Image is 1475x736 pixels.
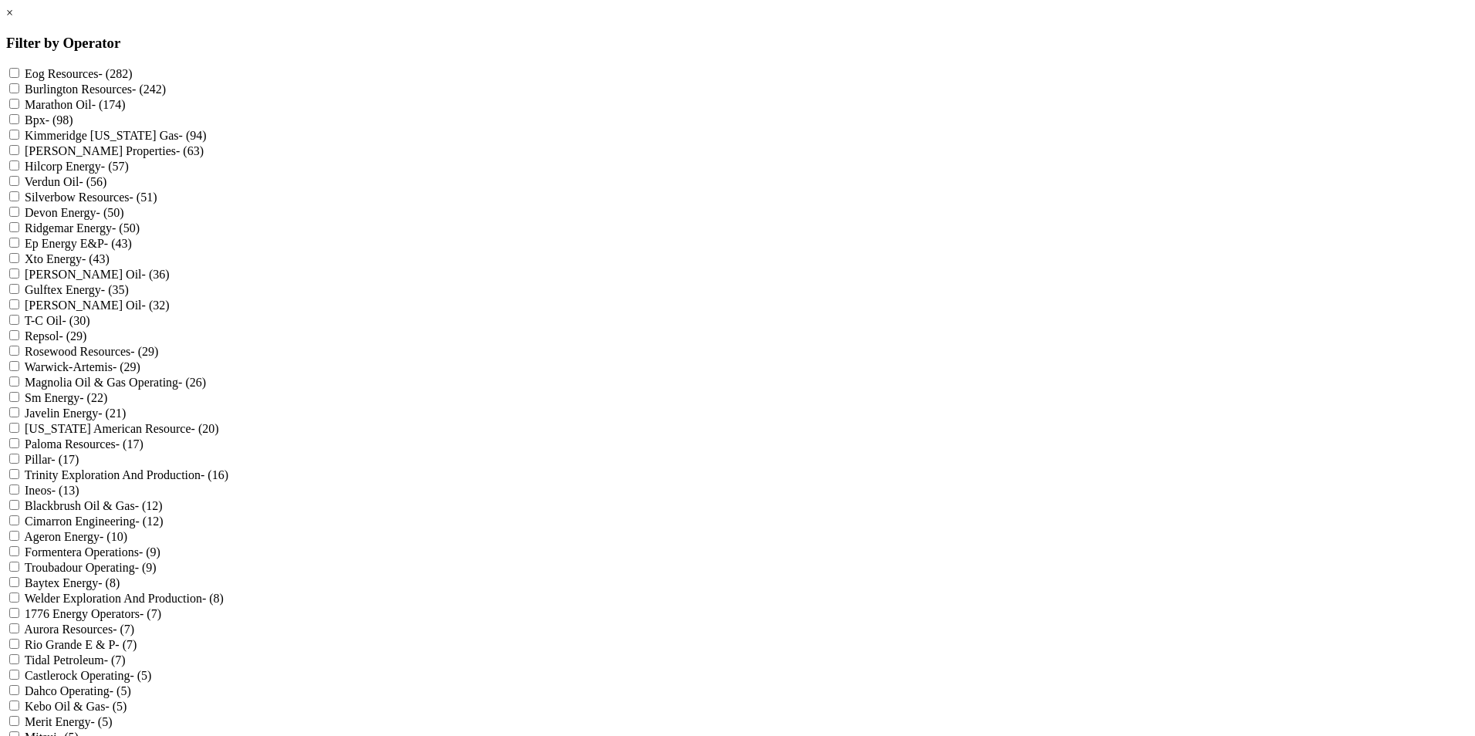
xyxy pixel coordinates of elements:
[90,715,112,728] span: - (5)
[25,653,126,667] label: Tidal Petroleum
[59,329,86,343] span: - (29)
[25,515,164,528] label: Cimarron Engineering
[101,160,129,173] span: - (57)
[135,499,163,512] span: - (12)
[51,453,79,466] span: - (17)
[25,144,204,157] label: [PERSON_NAME] Properties
[25,83,166,96] label: Burlington Resources
[79,175,106,188] span: - (56)
[92,98,126,111] span: - (174)
[25,576,120,589] label: Baytex Energy
[25,561,157,574] label: Troubadour Operating
[142,299,170,312] span: - (32)
[25,453,79,466] label: Pillar
[130,669,151,682] span: - (5)
[79,391,107,404] span: - (22)
[25,545,160,559] label: Formentera Operations
[25,67,133,80] label: Eog Resources
[25,329,86,343] label: Repsol
[25,592,224,605] label: Welder Exploration And Production
[25,499,163,512] label: Blackbrush Oil & Gas
[98,407,126,420] span: - (21)
[25,360,140,373] label: Warwick-Artemis
[25,160,129,173] label: Hilcorp Energy
[135,561,157,574] span: - (9)
[25,175,107,188] label: Verdun Oil
[25,407,126,420] label: Javelin Energy
[201,468,228,481] span: - (16)
[178,376,206,389] span: - (26)
[25,268,170,281] label: [PERSON_NAME] Oil
[104,653,126,667] span: - (7)
[136,515,164,528] span: - (12)
[62,314,89,327] span: - (30)
[25,684,131,697] label: Dahco Operating
[98,576,120,589] span: - (8)
[132,83,166,96] span: - (242)
[25,376,206,389] label: Magnolia Oil & Gas Operating
[24,530,127,543] label: Ageron Energy
[140,607,161,620] span: - (7)
[82,252,110,265] span: - (43)
[115,638,137,651] span: - (7)
[25,484,79,497] label: Ineos
[202,592,224,605] span: - (8)
[130,191,157,204] span: - (51)
[25,237,132,250] label: Ep Energy E&P
[179,129,207,142] span: - (94)
[46,113,73,127] span: - (98)
[101,283,129,296] span: - (35)
[113,623,134,636] span: - (7)
[6,6,13,19] a: ×
[25,314,90,327] label: T-C Oil
[25,422,219,435] label: [US_STATE] American Resource
[25,252,110,265] label: Xto Energy
[112,221,140,235] span: - (50)
[99,67,133,80] span: - (282)
[24,623,134,636] label: Aurora Resources
[25,700,127,713] label: Kebo Oil & Gas
[105,700,127,713] span: - (5)
[25,345,158,358] label: Rosewood Resources
[25,206,124,219] label: Devon Energy
[25,669,151,682] label: Castlerock Operating
[25,283,129,296] label: Gulftex Energy
[110,684,131,697] span: - (5)
[25,437,143,451] label: Paloma Resources
[116,437,143,451] span: - (17)
[25,221,140,235] label: Ridgemar Energy
[113,360,140,373] span: - (29)
[6,35,1469,52] h3: Filter by Operator
[52,484,79,497] span: - (13)
[25,607,161,620] label: 1776 Energy Operators
[25,299,170,312] label: [PERSON_NAME] Oil
[25,391,107,404] label: Sm Energy
[139,545,160,559] span: - (9)
[104,237,132,250] span: - (43)
[25,129,207,142] label: Kimmeridge [US_STATE] Gas
[25,113,73,127] label: Bpx
[191,422,219,435] span: - (20)
[96,206,124,219] span: - (50)
[25,715,112,728] label: Merit Energy
[100,530,127,543] span: - (10)
[25,638,137,651] label: Rio Grande E & P
[142,268,170,281] span: - (36)
[25,191,157,204] label: Silverbow Resources
[130,345,158,358] span: - (29)
[176,144,204,157] span: - (63)
[25,468,228,481] label: Trinity Exploration And Production
[25,98,126,111] label: Marathon Oil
